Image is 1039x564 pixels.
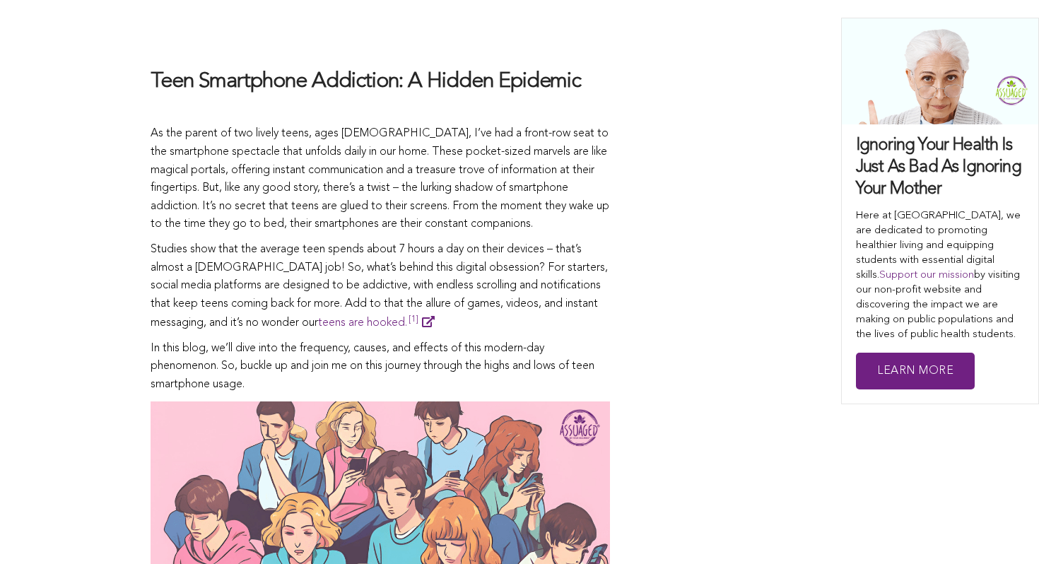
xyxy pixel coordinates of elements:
sup: [1] [409,315,419,331]
a: teens are hooked.[1] [318,317,440,329]
h1: Teen Smartphone Addiction: A Hidden Epidemic [151,23,610,93]
iframe: Chat Widget [968,496,1039,564]
p: In this blog, we’ll dive into the frequency, causes, and effects of this modern-day phenomenon. S... [151,340,610,394]
a: Learn More [856,353,975,390]
p: As the parent of two lively teens, ages [DEMOGRAPHIC_DATA], I’ve had a front-row seat to the smar... [151,125,610,234]
p: Studies show that the average teen spends about 7 hours a day on their devices – that’s almost a ... [151,241,610,333]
